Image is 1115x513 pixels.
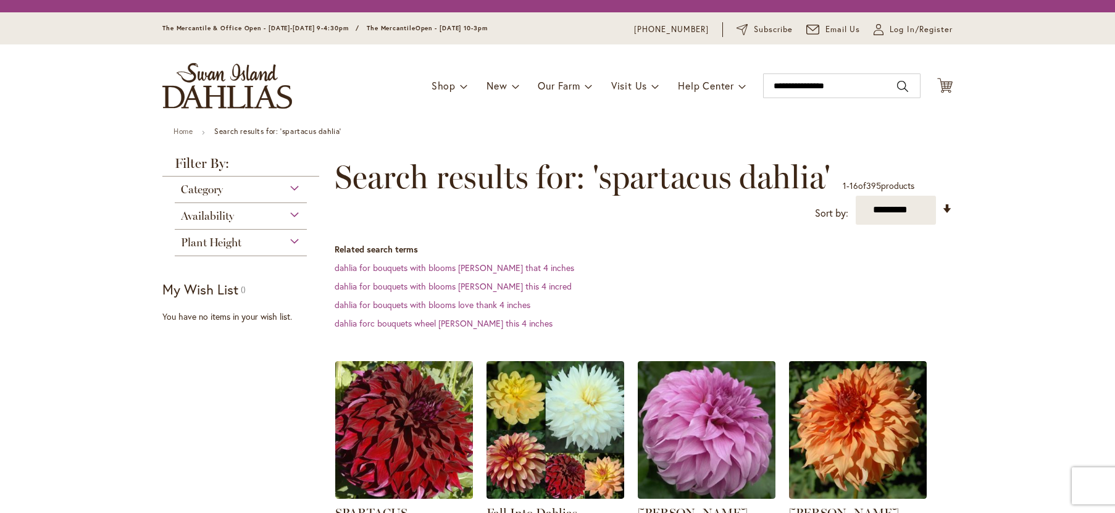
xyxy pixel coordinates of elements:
div: You have no items in your wish list. [162,311,327,323]
img: Steve Meggos [789,361,927,499]
span: 16 [850,180,858,191]
span: 395 [866,180,881,191]
a: dahlia for bouquets with blooms [PERSON_NAME] that 4 inches [335,262,574,273]
p: - of products [843,176,914,196]
button: Search [897,77,908,96]
strong: Filter By: [162,157,319,177]
span: Email Us [825,23,861,36]
a: Vassio Meggos [638,490,775,501]
span: Log In/Register [890,23,953,36]
span: Visit Us [611,79,647,92]
span: New [487,79,507,92]
label: Sort by: [815,202,848,225]
a: [PHONE_NUMBER] [634,23,709,36]
span: Category [181,183,223,196]
a: Home [173,127,193,136]
dt: Related search terms [335,243,953,256]
img: Spartacus [335,361,473,499]
a: store logo [162,63,292,109]
a: dahlia for bouquets with blooms love thank 4 inches [335,299,530,311]
span: 1 [843,180,846,191]
span: Plant Height [181,236,241,249]
span: Search results for: 'spartacus dahlia' [335,159,830,196]
span: Subscribe [754,23,793,36]
a: Subscribe [737,23,793,36]
span: Shop [432,79,456,92]
a: Log In/Register [874,23,953,36]
span: Availability [181,209,234,223]
a: dahlia forc bouquets wheel [PERSON_NAME] this 4 inches [335,317,553,329]
span: Open - [DATE] 10-3pm [416,24,488,32]
span: The Mercantile & Office Open - [DATE]-[DATE] 9-4:30pm / The Mercantile [162,24,416,32]
a: Fall Into Dahlias Collection [487,490,624,501]
strong: My Wish List [162,280,238,298]
a: Steve Meggos [789,490,927,501]
img: Vassio Meggos [638,361,775,499]
span: Our Farm [538,79,580,92]
span: Help Center [678,79,734,92]
a: Spartacus [335,490,473,501]
a: dahlia for bouquets with blooms [PERSON_NAME] this 4 incred [335,280,572,292]
strong: Search results for: 'spartacus dahlia' [214,127,341,136]
img: Fall Into Dahlias Collection [487,361,624,499]
a: Email Us [806,23,861,36]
